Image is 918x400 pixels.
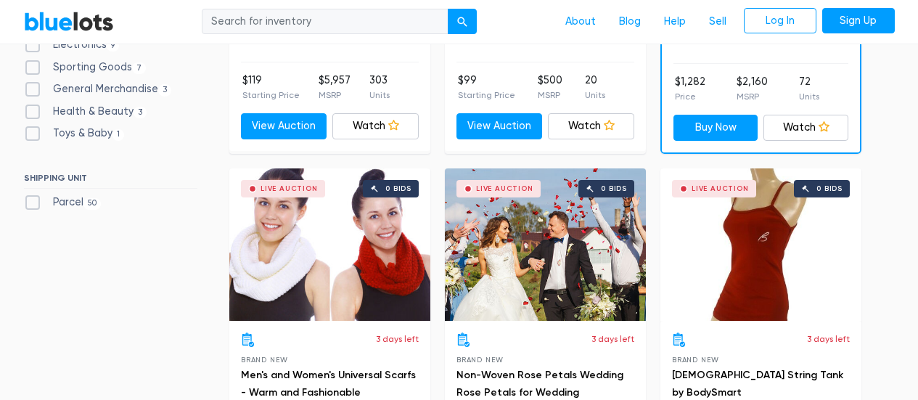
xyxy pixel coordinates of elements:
label: Health & Beauty [24,104,147,120]
div: 0 bids [601,185,627,192]
a: About [554,8,607,36]
div: 0 bids [385,185,411,192]
p: MSRP [737,90,768,103]
a: Log In [744,8,816,34]
label: General Merchandise [24,81,172,97]
a: Watch [548,113,634,139]
span: 50 [83,198,102,210]
p: 3 days left [376,332,419,346]
p: Units [369,89,390,102]
p: Price [675,90,705,103]
li: 72 [799,74,819,103]
p: 3 days left [807,332,850,346]
a: Sell [697,8,738,36]
li: $2,160 [737,74,768,103]
p: Starting Price [458,89,515,102]
p: 3 days left [591,332,634,346]
div: 0 bids [816,185,843,192]
span: Brand New [672,356,719,364]
span: 1 [112,129,125,141]
li: $500 [538,73,562,102]
a: View Auction [241,113,327,139]
li: 303 [369,73,390,102]
span: 3 [134,107,147,118]
label: Toys & Baby [24,126,125,142]
h6: SHIPPING UNIT [24,173,197,189]
div: Live Auction [692,185,749,192]
p: MSRP [538,89,562,102]
a: Sign Up [822,8,895,34]
li: $99 [458,73,515,102]
a: Live Auction 0 bids [445,168,646,321]
p: Starting Price [242,89,300,102]
label: Electronics [24,37,120,53]
span: Brand New [456,356,504,364]
p: Units [799,90,819,103]
a: Men's and Women's Universal Scarfs - Warm and Fashionable [241,369,416,399]
a: Blog [607,8,652,36]
span: Brand New [241,356,288,364]
a: [DEMOGRAPHIC_DATA] String Tank by BodySmart [672,369,843,399]
p: MSRP [319,89,351,102]
span: 9 [107,40,120,52]
span: 7 [132,62,147,74]
div: Live Auction [261,185,318,192]
a: Live Auction 0 bids [660,168,861,321]
a: BlueLots [24,11,114,32]
input: Search for inventory [202,9,448,35]
a: Help [652,8,697,36]
li: 20 [585,73,605,102]
p: Units [585,89,605,102]
span: 3 [158,84,172,96]
li: $5,957 [319,73,351,102]
a: Buy Now [673,115,758,141]
label: Sporting Goods [24,60,147,75]
a: View Auction [456,113,543,139]
label: Parcel [24,195,102,211]
a: Non-Woven Rose Petals Wedding Rose Petals for Wedding [456,369,623,399]
li: $119 [242,73,300,102]
a: Live Auction 0 bids [229,168,430,321]
a: Watch [332,113,419,139]
a: Watch [763,115,848,141]
div: Live Auction [476,185,533,192]
li: $1,282 [675,74,705,103]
